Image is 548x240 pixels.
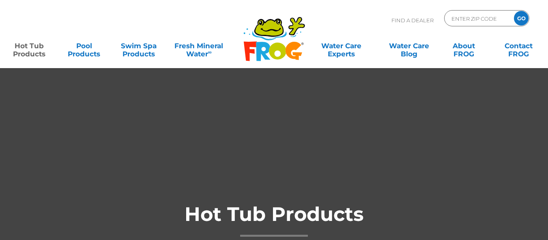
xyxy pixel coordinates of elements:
h1: Hot Tub Products [112,204,436,237]
a: ContactFROG [497,38,540,54]
sup: ∞ [208,49,212,55]
a: Swim SpaProducts [118,38,160,54]
p: Find A Dealer [391,10,434,30]
a: PoolProducts [63,38,105,54]
input: Zip Code Form [451,13,505,24]
a: Water CareBlog [388,38,430,54]
a: Water CareExperts [307,38,376,54]
a: Fresh MineralWater∞ [172,38,226,54]
a: Hot TubProducts [8,38,51,54]
input: GO [514,11,529,26]
a: AboutFROG [443,38,485,54]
